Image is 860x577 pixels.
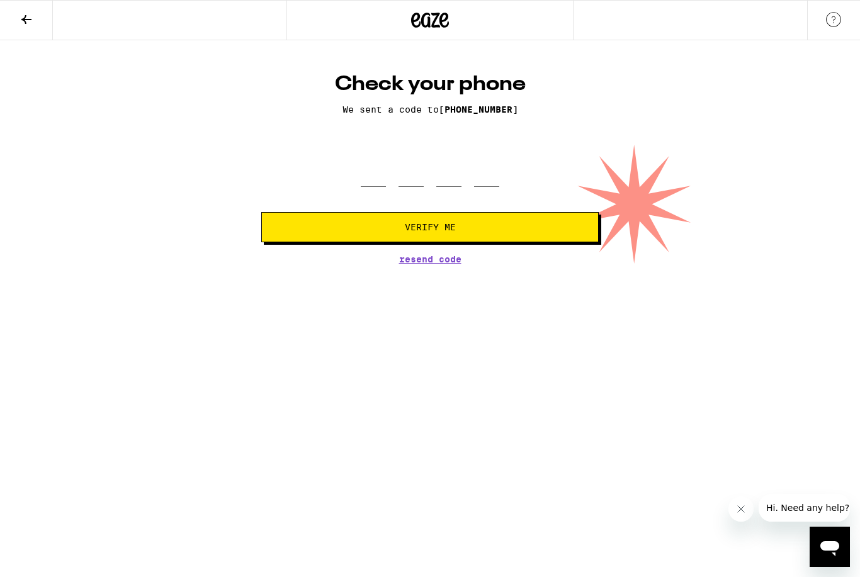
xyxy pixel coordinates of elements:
span: [PHONE_NUMBER] [439,104,518,115]
span: Verify Me [405,223,456,232]
iframe: Close message [728,496,754,522]
p: We sent a code to [261,104,599,115]
h1: Check your phone [261,72,599,97]
button: Resend Code [399,255,461,264]
iframe: Button to launch messaging window [810,527,850,567]
iframe: Message from company [759,494,850,522]
button: Verify Me [261,212,599,242]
